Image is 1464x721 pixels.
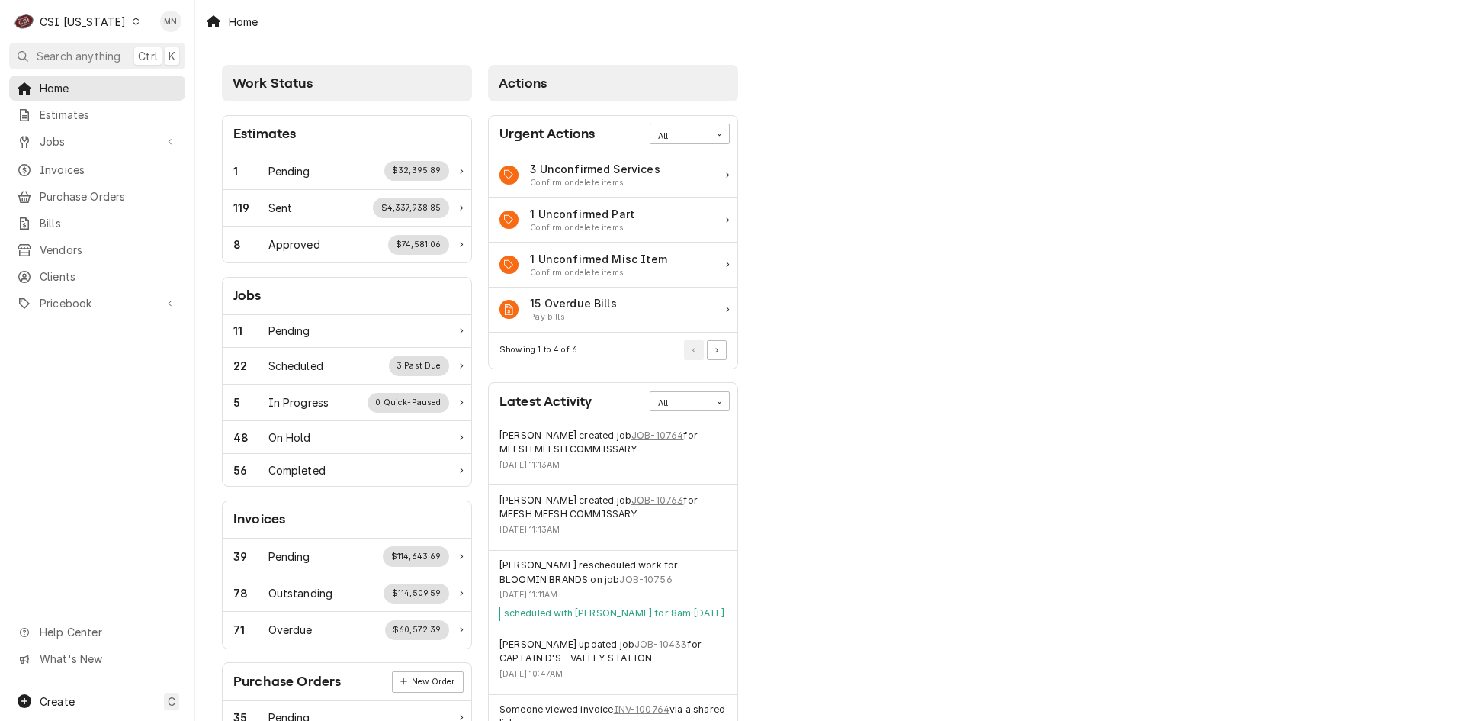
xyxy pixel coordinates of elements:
[160,11,181,32] div: MN
[268,430,311,446] div: Work Status Title
[40,80,178,96] span: Home
[223,421,471,454] a: Work Status
[223,190,471,227] a: Work Status
[373,198,449,217] div: Work Status Supplemental Data
[223,385,471,421] a: Work Status
[489,288,737,333] a: Action Item
[392,671,464,693] a: New Order
[268,585,333,601] div: Work Status Title
[223,315,471,348] div: Work Status
[650,391,730,411] div: Card Data Filter Control
[489,153,737,198] a: Action Item
[9,43,185,69] button: Search anythingCtrlK
[684,340,704,360] button: Go to Previous Page
[489,383,737,420] div: Card Header
[614,703,670,716] a: INV-100764
[488,65,738,101] div: Card Column Header
[233,585,268,601] div: Work Status Count
[384,161,450,181] div: Work Status Supplemental Data
[631,494,683,507] a: JOB-10763
[223,539,471,575] a: Work Status
[40,107,178,123] span: Estimates
[268,163,310,179] div: Work Status Title
[530,295,617,311] div: Action Item Title
[383,546,449,566] div: Work Status Supplemental Data
[14,11,35,32] div: C
[169,48,175,64] span: K
[631,429,683,443] a: JOB-10764
[499,391,592,412] div: Card Title
[37,48,120,64] span: Search anything
[233,462,268,478] div: Work Status Count
[223,575,471,612] a: Work Status
[488,115,738,369] div: Card: Urgent Actions
[530,222,634,234] div: Action Item Suggestion
[40,215,178,231] span: Bills
[222,501,472,649] div: Card: Invoices
[233,124,296,144] div: Card Title
[223,612,471,648] a: Work Status
[9,264,185,289] a: Clients
[9,157,185,182] a: Invoices
[268,549,310,565] div: Work Status Title
[619,573,672,587] a: JOB-10756
[40,624,176,640] span: Help Center
[489,333,737,369] div: Card Footer: Pagination
[40,242,178,258] span: Vendors
[9,211,185,236] a: Bills
[489,629,737,694] div: Event
[368,393,449,413] div: Work Status Supplemental Data
[233,200,268,216] div: Work Status Count
[9,102,185,127] a: Estimates
[9,129,185,154] a: Go to Jobs
[138,48,158,64] span: Ctrl
[489,198,737,243] a: Action Item
[233,358,268,374] div: Work Status Count
[223,454,471,486] a: Work Status
[223,348,471,385] a: Work Status
[268,462,326,478] div: Work Status Title
[40,162,178,178] span: Invoices
[489,153,737,333] div: Card Data
[530,251,667,267] div: Action Item Title
[223,153,471,263] div: Card Data
[9,291,185,316] a: Go to Pricebook
[223,278,471,315] div: Card Header
[168,694,175,710] span: C
[233,76,313,91] span: Work Status
[223,501,471,539] div: Card Header
[499,76,547,91] span: Actions
[530,311,617,323] div: Action Item Suggestion
[223,227,471,262] div: Work Status
[489,420,737,485] div: Event
[389,356,450,375] div: Work Status Supplemental Data
[499,558,727,587] div: Event String
[489,243,737,288] a: Action Item
[530,161,660,177] div: Action Item Title
[530,177,660,189] div: Action Item Suggestion
[707,340,727,360] button: Go to Next Page
[268,394,329,410] div: Work Status Title
[499,124,595,144] div: Card Title
[160,11,181,32] div: Melissa Nehls's Avatar
[268,200,293,216] div: Work Status Title
[489,116,737,153] div: Card Header
[40,188,178,204] span: Purchase Orders
[530,267,667,279] div: Action Item Suggestion
[9,620,185,645] a: Go to Help Center
[9,237,185,262] a: Vendors
[40,295,155,311] span: Pricebook
[223,153,471,190] a: Work Status
[385,620,450,640] div: Work Status Supplemental Data
[233,323,268,339] div: Work Status Count
[384,584,449,604] div: Work Status Supplemental Data
[499,494,727,522] div: Event String
[9,184,185,209] a: Purchase Orders
[40,269,178,285] span: Clients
